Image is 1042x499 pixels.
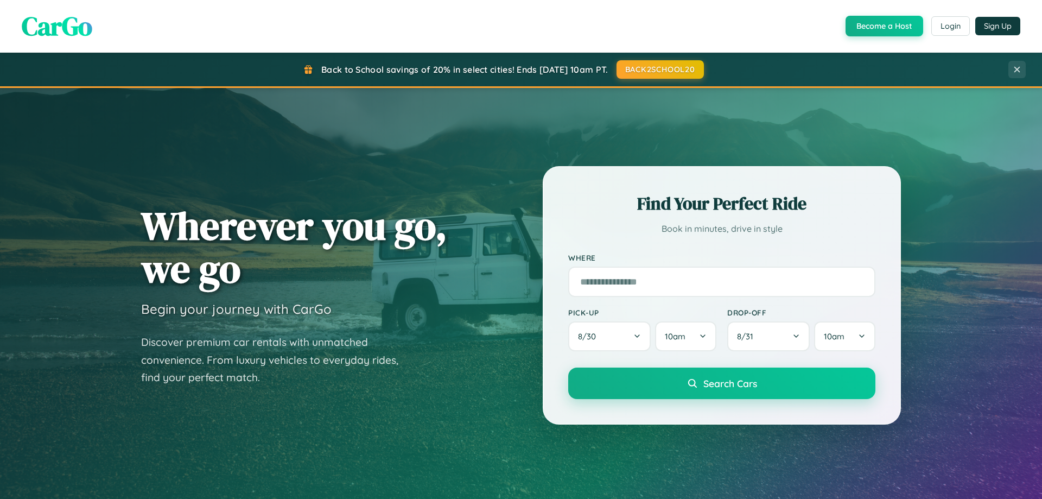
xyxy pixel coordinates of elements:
button: 8/30 [568,321,651,351]
span: 10am [824,331,844,342]
button: 10am [814,321,875,351]
span: Back to School savings of 20% in select cities! Ends [DATE] 10am PT. [321,64,608,75]
label: Pick-up [568,308,716,317]
h2: Find Your Perfect Ride [568,192,875,216]
button: Search Cars [568,368,875,399]
span: CarGo [22,8,92,44]
button: Sign Up [975,17,1020,35]
button: Become a Host [846,16,923,36]
button: Login [931,16,970,36]
button: 8/31 [727,321,810,351]
span: 10am [665,331,685,342]
p: Book in minutes, drive in style [568,221,875,237]
p: Discover premium car rentals with unmatched convenience. From luxury vehicles to everyday rides, ... [141,333,412,387]
button: 10am [655,321,716,351]
span: Search Cars [703,377,757,389]
span: 8 / 31 [737,331,759,342]
button: BACK2SCHOOL20 [617,60,704,79]
span: 8 / 30 [578,331,601,342]
h1: Wherever you go, we go [141,204,447,290]
label: Where [568,253,875,262]
h3: Begin your journey with CarGo [141,301,332,317]
label: Drop-off [727,308,875,317]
